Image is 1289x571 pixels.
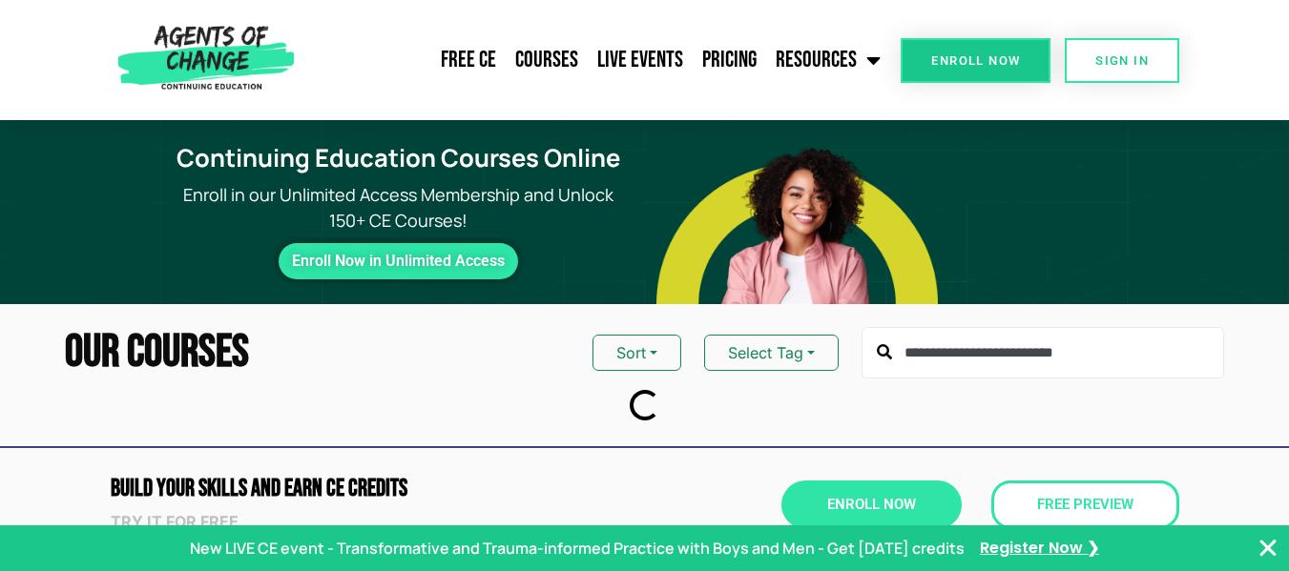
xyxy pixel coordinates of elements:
a: Enroll Now [781,480,962,529]
a: Courses [506,36,588,84]
span: Free Preview [1037,498,1133,512]
span: Enroll Now in Unlimited Access [292,256,505,266]
a: Enroll Now [901,38,1050,83]
a: Free CE [431,36,506,84]
h2: Build Your Skills and Earn CE CREDITS [111,477,635,500]
button: Sort [593,335,681,371]
a: Live Events [588,36,693,84]
span: SIGN IN [1095,54,1149,67]
nav: Menu [302,36,891,84]
h1: Continuing Education Courses Online [163,144,634,173]
h2: Our Courses [65,330,249,376]
strong: Try it for free [111,512,239,531]
a: SIGN IN [1065,38,1179,83]
span: Enroll Now [931,54,1020,67]
button: Close Banner [1257,537,1279,560]
button: Select Tag [704,335,839,371]
a: Resources [766,36,890,84]
a: Enroll Now in Unlimited Access [279,243,518,279]
a: Free Preview [991,480,1179,529]
a: Register Now ❯ [980,538,1099,559]
p: New LIVE CE event - Transformative and Trauma-informed Practice with Boys and Men - Get [DATE] cr... [190,537,965,560]
a: Pricing [693,36,766,84]
span: Enroll Now [827,498,916,512]
p: Enroll in our Unlimited Access Membership and Unlock 150+ CE Courses! [152,182,645,234]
